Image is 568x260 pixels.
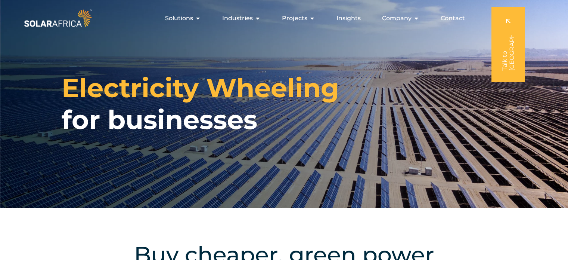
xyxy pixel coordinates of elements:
[94,11,471,26] nav: Menu
[441,14,465,23] a: Contact
[222,14,253,23] span: Industries
[282,14,307,23] span: Projects
[382,14,412,23] span: Company
[62,72,339,104] span: Electricity Wheeling
[62,72,339,136] h1: for businesses
[165,14,193,23] span: Solutions
[336,14,361,23] a: Insights
[94,11,471,26] div: Menu Toggle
